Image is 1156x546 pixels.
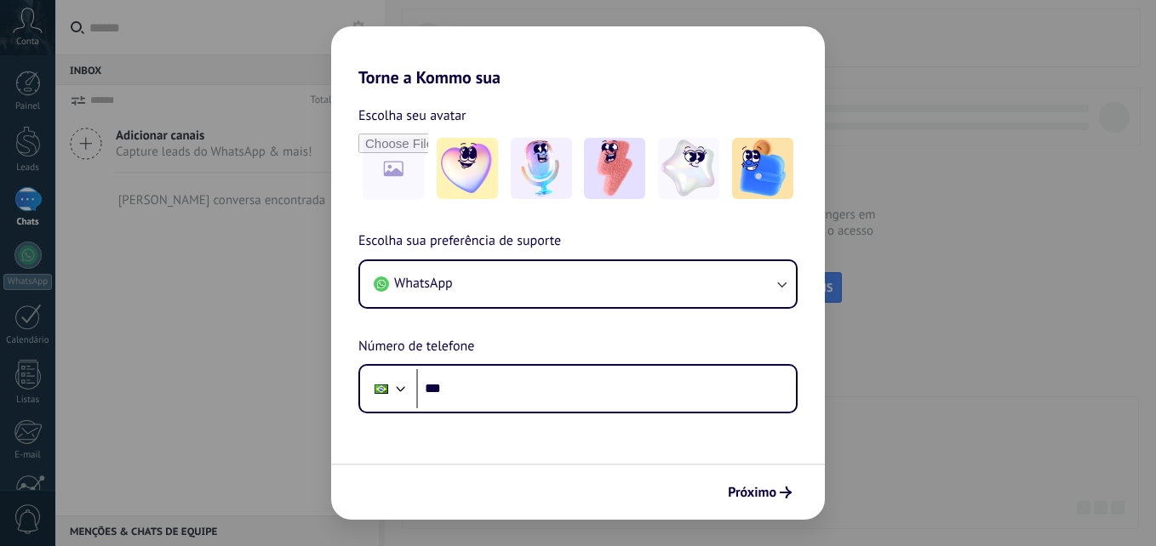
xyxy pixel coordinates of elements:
img: -2.jpeg [511,138,572,199]
img: -3.jpeg [584,138,645,199]
span: Próximo [728,486,776,498]
div: Brazil: + 55 [365,371,398,407]
span: Escolha sua preferência de suporte [358,230,561,253]
button: WhatsApp [360,261,796,307]
button: Próximo [720,478,799,507]
span: Número de telefone [358,336,474,358]
img: -4.jpeg [658,138,719,199]
img: -1.jpeg [437,138,498,199]
h2: Torne a Kommo sua [331,26,825,88]
span: Escolha seu avatar [358,105,466,127]
span: WhatsApp [394,275,453,292]
img: -5.jpeg [732,138,793,199]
